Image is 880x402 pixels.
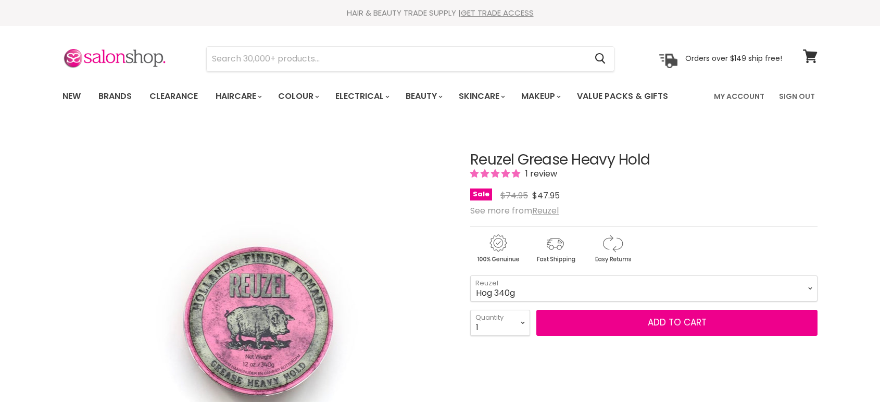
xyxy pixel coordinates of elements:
a: My Account [708,85,771,107]
form: Product [206,46,614,71]
button: Search [586,47,614,71]
a: New [55,85,89,107]
a: GET TRADE ACCESS [461,7,534,18]
iframe: Gorgias live chat messenger [828,353,870,392]
h1: Reuzel Grease Heavy Hold [470,152,818,168]
span: $74.95 [500,190,528,202]
span: 1 review [522,168,557,180]
a: Beauty [398,85,449,107]
span: 5.00 stars [470,168,522,180]
a: Colour [270,85,325,107]
a: Sign Out [773,85,821,107]
a: Clearance [142,85,206,107]
img: shipping.gif [527,233,583,265]
a: Haircare [208,85,268,107]
p: Orders over $149 ship free! [685,54,782,63]
a: Value Packs & Gifts [569,85,676,107]
select: Quantity [470,310,530,336]
input: Search [207,47,586,71]
button: Add to cart [536,310,818,336]
a: Electrical [328,85,396,107]
span: $47.95 [532,190,560,202]
span: See more from [470,205,559,217]
ul: Main menu [55,81,692,111]
img: genuine.gif [470,233,525,265]
span: Sale [470,189,492,200]
a: Reuzel [532,205,559,217]
a: Skincare [451,85,511,107]
nav: Main [49,81,831,111]
img: returns.gif [585,233,640,265]
a: Brands [91,85,140,107]
div: HAIR & BEAUTY TRADE SUPPLY | [49,8,831,18]
a: Makeup [513,85,567,107]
